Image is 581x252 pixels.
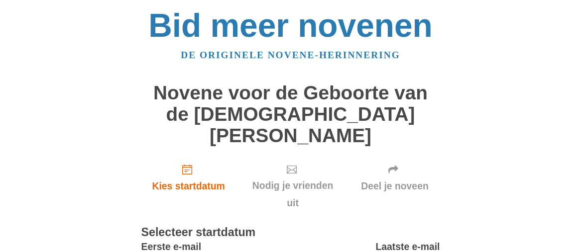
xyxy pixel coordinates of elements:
font: Eerste e-mail [141,241,202,252]
div: Klik op "Volgende" om eerst uw startdatum te bevestigen. [236,156,350,217]
a: Kies startdatum [141,156,236,217]
font: Laatste e-mail [375,241,440,252]
font: Selecteer startdatum [141,226,256,239]
div: Klik op "Volgende" om eerst uw startdatum te bevestigen. [349,156,440,217]
a: Bid meer novenen [148,7,433,44]
font: Novene voor de Geboorte van de [DEMOGRAPHIC_DATA][PERSON_NAME] [153,82,428,146]
font: Deel je noveen [361,181,429,192]
a: De originele novene-herinnering [181,50,400,60]
font: Kies startdatum [152,181,225,192]
font: Nodig je vrienden uit [252,180,333,208]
